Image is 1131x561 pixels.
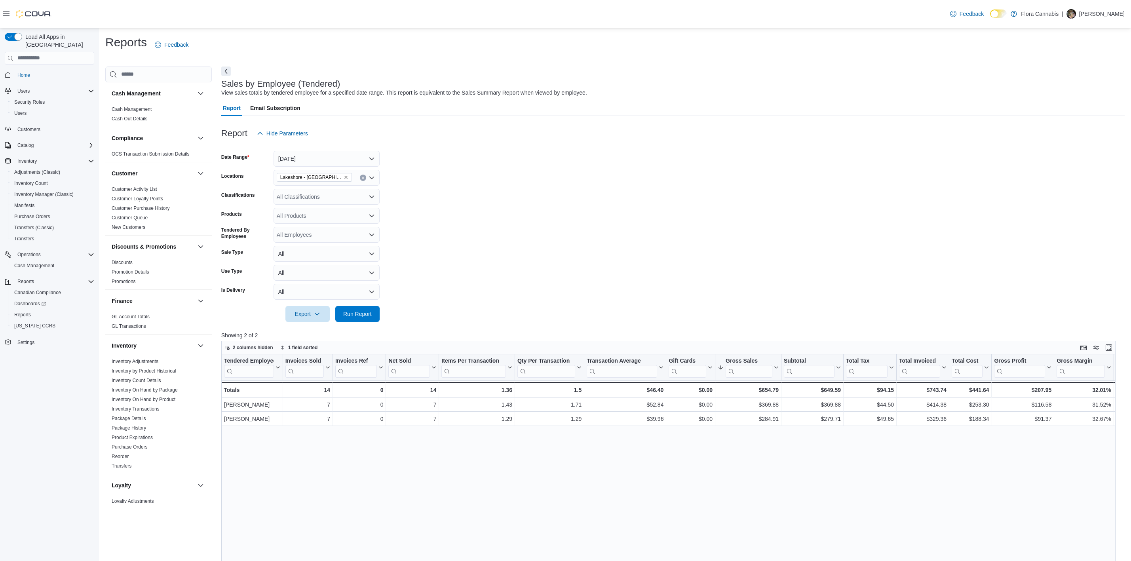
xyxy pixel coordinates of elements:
div: 31.52% [1057,400,1111,409]
div: Items Per Transaction [441,357,506,365]
button: Customer [112,169,194,177]
div: Customer [105,184,212,235]
span: Customers [17,126,40,133]
div: 14 [285,385,330,395]
span: OCS Transaction Submission Details [112,151,190,157]
span: Cash Management [14,262,54,269]
button: Users [8,108,97,119]
a: Users [11,108,30,118]
div: Tendered Employee [224,357,274,377]
div: 1.29 [441,414,512,424]
span: Customers [14,124,94,134]
button: Users [2,86,97,97]
span: Inventory [14,156,94,166]
button: Catalog [2,140,97,151]
div: Qty Per Transaction [517,357,575,377]
p: Showing 2 of 2 [221,331,1125,339]
span: Adjustments (Classic) [11,167,94,177]
h3: Loyalty [112,481,131,489]
button: Customers [2,124,97,135]
div: Discounts & Promotions [105,258,212,289]
button: Cash Management [196,89,205,98]
a: Reorder [112,454,129,459]
span: Run Report [343,310,372,318]
div: $52.84 [587,400,663,409]
a: Product Expirations [112,435,153,440]
label: Use Type [221,268,242,274]
div: Subtotal [784,357,834,365]
button: Discounts & Promotions [196,242,205,251]
span: Security Roles [14,99,45,105]
button: Reports [14,277,37,286]
div: 7 [285,400,330,409]
button: Manifests [8,200,97,211]
span: Security Roles [11,97,94,107]
span: Home [17,72,30,78]
a: Customer Loyalty Points [112,196,163,202]
button: Inventory [2,156,97,167]
button: Finance [112,297,194,305]
span: Inventory Count Details [112,377,161,384]
a: Customer Activity List [112,186,157,192]
span: Dashboards [11,299,94,308]
a: Manifests [11,201,38,210]
a: Inventory Count [11,179,51,188]
p: Flora Cannabis [1021,9,1059,19]
button: Tendered Employee [224,357,280,377]
span: Reports [14,277,94,286]
span: Manifests [11,201,94,210]
span: Inventory [17,158,37,164]
span: Cash Out Details [112,116,148,122]
label: Sale Type [221,249,243,255]
div: 1.36 [441,385,512,395]
span: GL Account Totals [112,314,150,320]
div: $441.64 [952,385,989,395]
p: [PERSON_NAME] [1079,9,1125,19]
span: Customer Purchase History [112,205,170,211]
span: Customer Queue [112,215,148,221]
button: Home [2,69,97,81]
span: Inventory Manager (Classic) [11,190,94,199]
div: $253.30 [952,400,989,409]
a: Security Roles [11,97,48,107]
label: Classifications [221,192,255,198]
span: Transfers [11,234,94,243]
button: Open list of options [369,175,375,181]
div: Invoices Ref [335,357,377,377]
div: View sales totals by tendered employee for a specified date range. This report is equivalent to t... [221,89,587,97]
button: Inventory [196,341,205,350]
button: Gross Margin [1057,357,1111,377]
span: Reports [17,278,34,285]
button: Operations [2,249,97,260]
button: Open list of options [369,213,375,219]
span: Canadian Compliance [14,289,61,296]
div: Gross Profit [994,357,1045,365]
button: Enter fullscreen [1104,343,1114,352]
button: Finance [196,296,205,306]
a: Dashboards [11,299,49,308]
button: Canadian Compliance [8,287,97,298]
div: Gross Sales [726,357,772,377]
span: Lakeshore - [GEOGRAPHIC_DATA] - 450372 [280,173,342,181]
label: Tendered By Employees [221,227,270,240]
a: Transfers [112,463,131,469]
a: Reports [11,310,34,319]
span: Canadian Compliance [11,288,94,297]
button: Run Report [335,306,380,322]
span: Customer Loyalty Points [112,196,163,202]
button: Invoices Sold [285,357,330,377]
div: Total Invoiced [899,357,940,365]
div: Gift Card Sales [669,357,706,377]
a: Inventory by Product Historical [112,368,176,374]
button: Discounts & Promotions [112,243,194,251]
div: $279.71 [784,414,841,424]
button: Adjustments (Classic) [8,167,97,178]
div: Gross Sales [726,357,772,365]
a: Package Details [112,416,146,421]
a: Inventory Transactions [112,406,160,412]
button: All [274,246,380,262]
button: Purchase Orders [8,211,97,222]
a: Customer Queue [112,215,148,221]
